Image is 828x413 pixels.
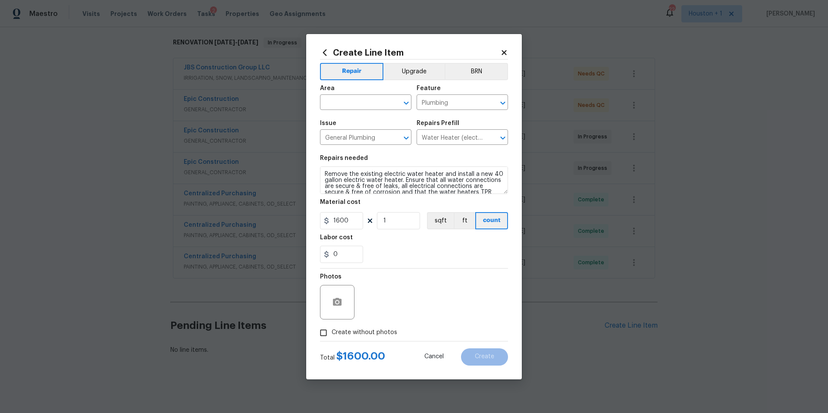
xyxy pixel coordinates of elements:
[320,120,336,126] h5: Issue
[454,212,475,229] button: ft
[332,328,397,337] span: Create without photos
[411,348,458,366] button: Cancel
[445,63,508,80] button: BRN
[427,212,454,229] button: sqft
[320,274,342,280] h5: Photos
[320,235,353,241] h5: Labor cost
[475,354,494,360] span: Create
[383,63,445,80] button: Upgrade
[497,97,509,109] button: Open
[320,166,508,194] textarea: Remove the existing electric water heater and install a new 40 gallon electric water heater. Ensu...
[461,348,508,366] button: Create
[417,120,459,126] h5: Repairs Prefill
[497,132,509,144] button: Open
[400,132,412,144] button: Open
[320,199,361,205] h5: Material cost
[320,48,500,57] h2: Create Line Item
[336,351,385,361] span: $ 1600.00
[320,155,368,161] h5: Repairs needed
[320,85,335,91] h5: Area
[400,97,412,109] button: Open
[320,63,383,80] button: Repair
[417,85,441,91] h5: Feature
[424,354,444,360] span: Cancel
[320,352,385,362] div: Total
[475,212,508,229] button: count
